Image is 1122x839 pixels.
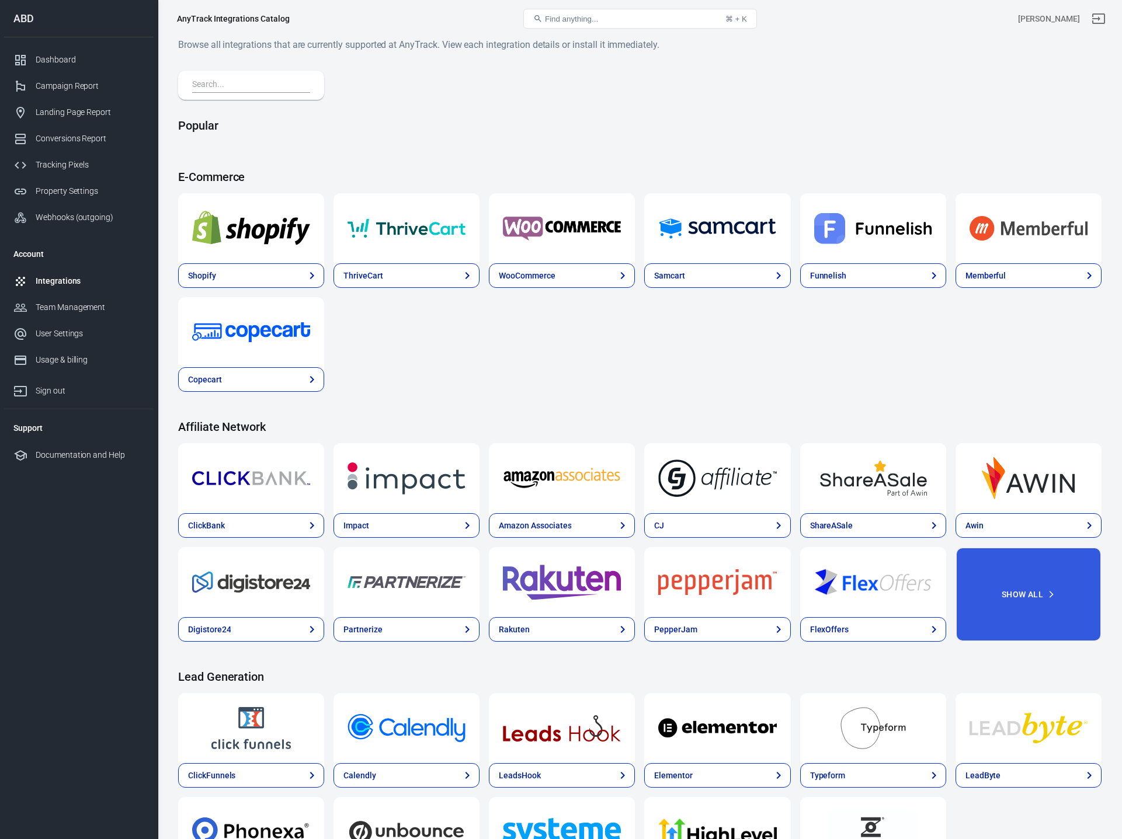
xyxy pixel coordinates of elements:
[178,420,1102,434] h4: Affiliate Network
[814,561,932,603] img: FlexOffers
[4,152,154,178] a: Tracking Pixels
[178,263,324,288] a: Shopify
[192,707,310,749] img: ClickFunnels
[178,513,324,538] a: ClickBank
[348,457,466,499] img: Impact
[178,670,1102,684] h4: Lead Generation
[644,263,790,288] a: Samcart
[956,763,1102,788] a: LeadByte
[503,561,621,603] img: Rakuten
[489,693,635,763] a: LeadsHook
[644,443,790,513] a: CJ
[36,159,144,171] div: Tracking Pixels
[644,617,790,642] a: PepperJam
[4,240,154,268] li: Account
[800,513,946,538] a: ShareASale
[956,443,1102,513] a: Awin
[658,561,776,603] img: PepperJam
[644,547,790,617] a: PepperJam
[545,15,598,23] span: Find anything...
[4,47,154,73] a: Dashboard
[178,367,324,392] a: Copecart
[192,561,310,603] img: Digistore24
[178,763,324,788] a: ClickFunnels
[348,561,466,603] img: Partnerize
[343,624,383,636] div: Partnerize
[970,707,1088,749] img: LeadByte
[654,624,697,636] div: PepperJam
[36,106,144,119] div: Landing Page Report
[503,707,621,749] img: LeadsHook
[499,520,571,532] div: Amazon Associates
[334,443,480,513] a: Impact
[178,170,1102,184] h4: E-Commerce
[188,374,222,386] div: Copecart
[503,457,621,499] img: Amazon Associates
[192,457,310,499] img: ClickBank
[800,193,946,263] a: Funnelish
[800,547,946,617] a: FlexOffers
[800,763,946,788] a: Typeform
[965,270,1006,282] div: Memberful
[334,513,480,538] a: Impact
[814,207,932,249] img: Funnelish
[800,617,946,642] a: FlexOffers
[334,617,480,642] a: Partnerize
[489,763,635,788] a: LeadsHook
[658,707,776,749] img: Elementor
[192,207,310,249] img: Shopify
[343,770,376,782] div: Calendly
[489,617,635,642] a: Rakuten
[654,770,693,782] div: Elementor
[36,449,144,461] div: Documentation and Help
[36,133,144,145] div: Conversions Report
[334,193,480,263] a: ThriveCart
[334,263,480,288] a: ThriveCart
[814,457,932,499] img: ShareASale
[654,270,685,282] div: Samcart
[4,73,154,99] a: Campaign Report
[965,770,1001,782] div: LeadByte
[192,78,305,93] input: Search...
[4,373,154,404] a: Sign out
[343,270,383,282] div: ThriveCart
[725,15,747,23] div: ⌘ + K
[348,707,466,749] img: Calendly
[36,385,144,397] div: Sign out
[489,263,635,288] a: WooCommerce
[4,268,154,294] a: Integrations
[810,270,847,282] div: Funnelish
[489,513,635,538] a: Amazon Associates
[970,457,1088,499] img: Awin
[499,624,530,636] div: Rakuten
[956,693,1102,763] a: LeadByte
[334,763,480,788] a: Calendly
[658,207,776,249] img: Samcart
[1018,13,1080,25] div: Account id: kj23CsYx
[800,263,946,288] a: Funnelish
[178,617,324,642] a: Digistore24
[36,185,144,197] div: Property Settings
[970,207,1088,249] img: Memberful
[956,263,1102,288] a: Memberful
[489,443,635,513] a: Amazon Associates
[178,37,1102,52] h6: Browse all integrations that are currently supported at AnyTrack. View each integration details o...
[814,707,932,749] img: Typeform
[334,547,480,617] a: Partnerize
[178,547,324,617] a: Digistore24
[800,443,946,513] a: ShareASale
[36,301,144,314] div: Team Management
[503,207,621,249] img: WooCommerce
[343,520,369,532] div: Impact
[188,624,231,636] div: Digistore24
[1085,5,1113,33] a: Sign out
[956,547,1102,642] button: Show All
[489,193,635,263] a: WooCommerce
[810,624,849,636] div: FlexOffers
[4,347,154,373] a: Usage & billing
[800,693,946,763] a: Typeform
[810,770,846,782] div: Typeform
[4,178,154,204] a: Property Settings
[178,443,324,513] a: ClickBank
[654,520,664,532] div: CJ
